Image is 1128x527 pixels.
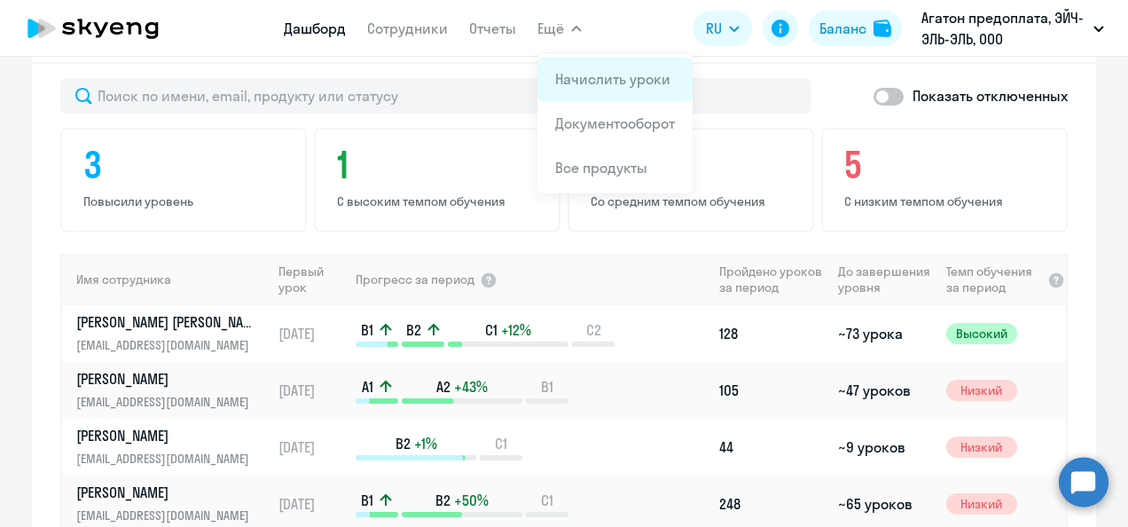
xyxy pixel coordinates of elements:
div: Баланс [819,18,866,39]
td: 128 [712,305,831,362]
a: Начислить уроки [555,70,670,88]
span: C1 [495,434,507,453]
th: Имя сотрудника [62,254,271,305]
td: 44 [712,419,831,476]
th: Первый урок [271,254,354,305]
button: Агатон предоплата, ЭЙЧ-ЭЛЬ-ЭЛЬ, ООО [913,7,1113,50]
td: ~9 уроков [831,419,938,476]
button: Балансbalance [809,11,902,46]
span: +43% [454,377,488,397]
h4: 5 [844,144,1050,186]
p: [PERSON_NAME] [76,426,259,445]
p: [PERSON_NAME] [76,483,259,502]
span: B2 [435,491,450,510]
a: Все продукты [555,159,647,177]
span: C2 [586,320,601,340]
span: +50% [454,491,489,510]
span: C1 [485,320,497,340]
button: Ещё [537,11,582,46]
a: [PERSON_NAME][EMAIL_ADDRESS][DOMAIN_NAME] [76,483,270,525]
span: A1 [362,377,373,397]
td: [DATE] [271,305,354,362]
span: Низкий [946,380,1017,401]
a: Отчеты [469,20,516,37]
img: balance [873,20,891,37]
span: B1 [541,377,553,397]
span: +12% [501,320,531,340]
button: RU [693,11,752,46]
span: B1 [361,491,373,510]
span: RU [706,18,722,39]
p: [EMAIL_ADDRESS][DOMAIN_NAME] [76,449,259,468]
a: Дашборд [284,20,346,37]
input: Поиск по имени, email, продукту или статусу [60,78,811,114]
p: С высоким темпом обучения [337,193,543,209]
h4: 3 [83,144,289,186]
a: [PERSON_NAME][EMAIL_ADDRESS][DOMAIN_NAME] [76,369,270,412]
td: [DATE] [271,362,354,419]
span: B2 [406,320,421,340]
p: Повысили уровень [83,193,289,209]
h4: 1 [337,144,543,186]
td: [DATE] [271,419,354,476]
span: Прогресс за период [356,271,474,287]
span: Низкий [946,437,1017,458]
span: +1% [414,434,437,453]
td: ~73 урока [831,305,938,362]
p: Показать отключенных [913,85,1068,106]
span: Темп обучения за период [946,263,1042,295]
p: [PERSON_NAME] [PERSON_NAME] [76,312,259,332]
p: Агатон предоплата, ЭЙЧ-ЭЛЬ-ЭЛЬ, ООО [921,7,1086,50]
td: ~47 уроков [831,362,938,419]
p: [EMAIL_ADDRESS][DOMAIN_NAME] [76,506,259,525]
a: Документооборот [555,114,675,132]
a: [PERSON_NAME] [PERSON_NAME][EMAIL_ADDRESS][DOMAIN_NAME] [76,312,270,355]
span: B1 [361,320,373,340]
span: Ещё [537,18,564,39]
p: [EMAIL_ADDRESS][DOMAIN_NAME] [76,392,259,412]
a: Сотрудники [367,20,448,37]
span: Низкий [946,493,1017,515]
p: [EMAIL_ADDRESS][DOMAIN_NAME] [76,335,259,355]
span: B2 [396,434,411,453]
span: C1 [541,491,553,510]
td: 105 [712,362,831,419]
th: Пройдено уроков за период [712,254,831,305]
a: [PERSON_NAME][EMAIL_ADDRESS][DOMAIN_NAME] [76,426,270,468]
th: До завершения уровня [831,254,938,305]
span: Высокий [946,323,1017,344]
span: A2 [436,377,450,397]
p: [PERSON_NAME] [76,369,259,389]
p: С низким темпом обучения [844,193,1050,209]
